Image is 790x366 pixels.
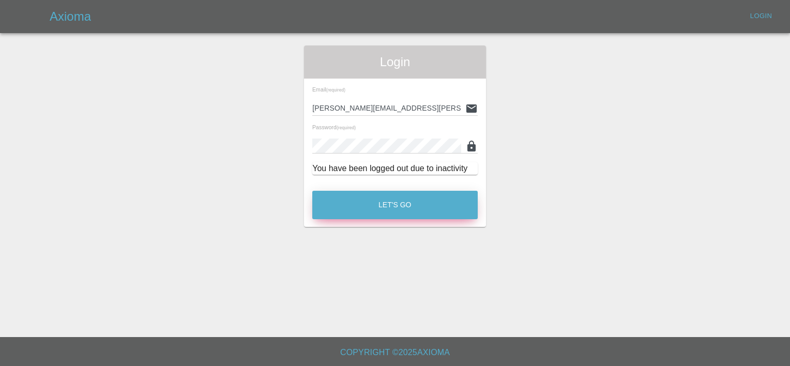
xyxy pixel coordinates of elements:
span: Password [312,124,356,130]
a: Login [745,8,778,24]
h6: Copyright © 2025 Axioma [8,345,782,360]
small: (required) [337,126,356,130]
small: (required) [326,88,345,93]
span: Login [312,54,478,70]
button: Let's Go [312,191,478,219]
h5: Axioma [50,8,91,25]
div: You have been logged out due to inactivity [312,162,478,175]
span: Email [312,86,345,93]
